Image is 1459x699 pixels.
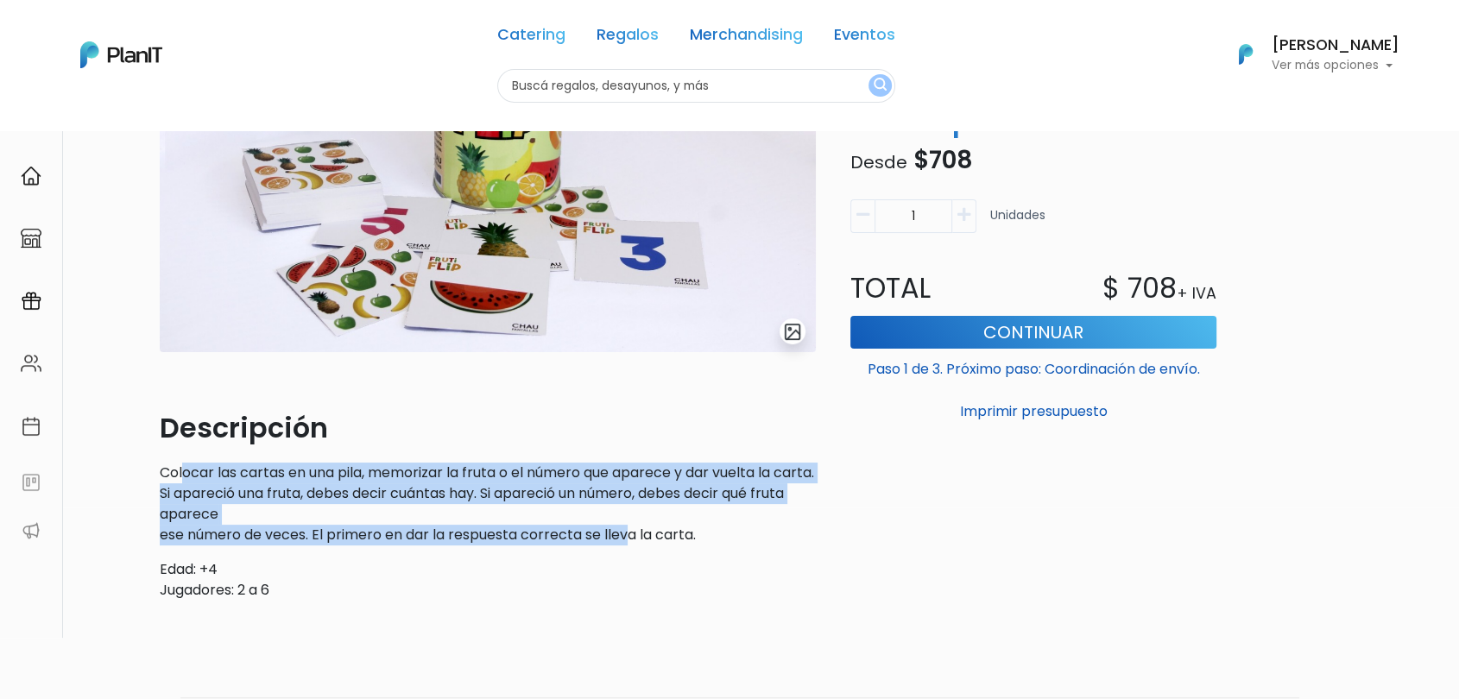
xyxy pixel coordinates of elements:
[990,206,1045,240] p: Unidades
[1227,35,1265,73] img: PlanIt Logo
[1102,268,1177,309] p: $ 708
[690,28,803,48] a: Merchandising
[913,143,973,177] span: $708
[874,78,887,94] img: search_button-432b6d5273f82d61273b3651a40e1bd1b912527efae98b1b7a1b2c0702e16a8d.svg
[497,28,565,48] a: Catering
[160,407,816,449] p: Descripción
[1272,38,1399,54] h6: [PERSON_NAME]
[1216,32,1399,77] button: PlanIt Logo [PERSON_NAME] Ver más opciones
[21,472,41,493] img: feedback-78b5a0c8f98aac82b08bfc38622c3050aee476f2c9584af64705fc4e61158814.svg
[21,416,41,437] img: calendar-87d922413cdce8b2cf7b7f5f62616a5cf9e4887200fb71536465627b3292af00.svg
[850,316,1216,349] button: Continuar
[1177,282,1216,305] p: + IVA
[89,16,249,50] div: ¿Necesitás ayuda?
[850,150,907,174] span: Desde
[80,41,162,68] img: PlanIt Logo
[21,353,41,374] img: people-662611757002400ad9ed0e3c099ab2801c6687ba6c219adb57efc949bc21e19d.svg
[840,268,1033,309] p: Total
[21,520,41,541] img: partners-52edf745621dab592f3b2c58e3bca9d71375a7ef29c3b500c9f145b62cc070d4.svg
[497,69,895,103] input: Buscá regalos, desayunos, y más
[597,28,659,48] a: Regalos
[783,322,803,342] img: gallery-light
[160,463,816,545] p: Colocar las cartas en una pila, memorizar la fruta o el número que aparece y dar vuelta la carta....
[850,352,1216,380] p: Paso 1 de 3. Próximo paso: Coordinación de envío.
[160,559,816,601] p: Edad: +4 Jugadores: 2 a 6
[1272,60,1399,72] p: Ver más opciones
[21,228,41,249] img: marketplace-4ceaa7011d94191e9ded77b95e3339b90024bf715f7c57f8cf31f2d8c509eaba.svg
[21,291,41,312] img: campaigns-02234683943229c281be62815700db0a1741e53638e28bf9629b52c665b00959.svg
[850,397,1216,426] button: Imprimir presupuesto
[21,166,41,186] img: home-e721727adea9d79c4d83392d1f703f7f8bce08238fde08b1acbfd93340b81755.svg
[834,28,895,48] a: Eventos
